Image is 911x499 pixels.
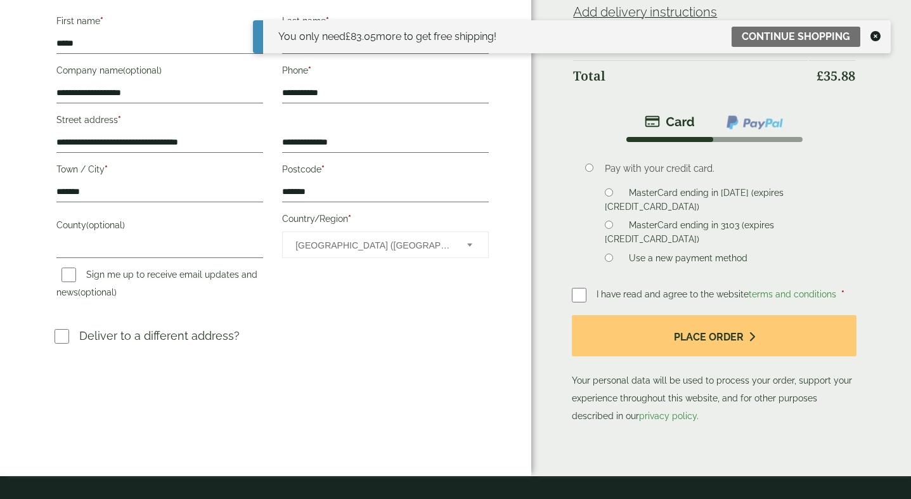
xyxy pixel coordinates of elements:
[282,210,489,231] label: Country/Region
[100,16,103,26] abbr: required
[817,67,855,84] bdi: 35.88
[78,287,117,297] span: (optional)
[573,60,808,91] th: Total
[282,12,489,34] label: Last name
[605,162,837,176] p: Pay with your credit card.
[282,160,489,182] label: Postcode
[282,231,489,258] span: Country/Region
[56,12,263,34] label: First name
[56,160,263,182] label: Town / City
[56,216,263,238] label: County
[624,253,753,267] label: Use a new payment method
[79,327,240,344] p: Deliver to a different address?
[56,111,263,133] label: Street address
[573,4,717,20] a: Add delivery instructions
[346,30,351,42] span: £
[123,65,162,75] span: (optional)
[56,62,263,83] label: Company name
[61,268,76,282] input: Sign me up to receive email updates and news(optional)
[118,115,121,125] abbr: required
[645,114,695,129] img: stripe.png
[605,220,774,248] label: MasterCard ending in 3103 (expires [CREDIT_CARD_DATA])
[308,65,311,75] abbr: required
[56,269,257,301] label: Sign me up to receive email updates and news
[348,214,351,224] abbr: required
[639,411,697,421] a: privacy policy
[326,16,329,26] abbr: required
[105,164,108,174] abbr: required
[321,164,325,174] abbr: required
[86,220,125,230] span: (optional)
[732,27,860,47] a: Continue shopping
[346,30,376,42] span: 83.05
[817,67,824,84] span: £
[282,62,489,83] label: Phone
[572,315,856,425] p: Your personal data will be used to process your order, support your experience throughout this we...
[295,232,450,259] span: United Kingdom (UK)
[572,315,856,356] button: Place order
[725,114,784,131] img: ppcp-gateway.png
[605,188,784,216] label: MasterCard ending in [DATE] (expires [CREDIT_CARD_DATA])
[278,29,496,44] div: You only need more to get free shipping!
